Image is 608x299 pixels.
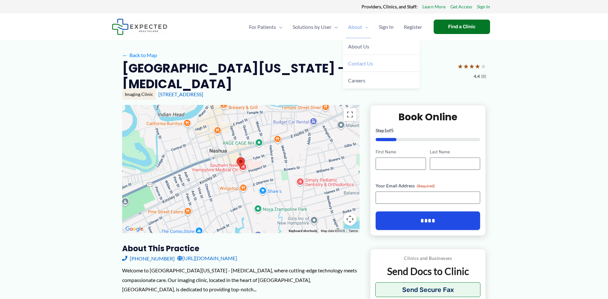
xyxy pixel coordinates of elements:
span: Map data ©2025 [321,229,345,233]
span: ★ [475,60,480,72]
span: For Patients [249,16,276,38]
span: 1 [384,128,387,133]
a: Find a Clinic [434,20,490,34]
a: Careers [343,72,420,89]
div: Imaging Clinic [122,89,156,100]
span: 4.4 [474,72,480,81]
span: Menu Toggle [276,16,282,38]
a: Sign In [477,3,490,11]
span: Sign In [379,16,394,38]
span: About [348,16,362,38]
p: Step of [376,128,480,133]
img: Expected Healthcare Logo - side, dark font, small [112,19,167,35]
h2: Book Online [376,111,480,123]
span: Solutions by User [293,16,331,38]
span: 5 [391,128,394,133]
a: Contact Us [343,55,420,72]
a: [URL][DOMAIN_NAME] [177,253,237,263]
label: Last Name [430,149,480,155]
label: Your Email Address [376,183,480,189]
h3: About this practice [122,243,360,253]
a: AboutMenu Toggle [343,16,374,38]
a: Open this area in Google Maps (opens a new window) [124,225,145,233]
span: About Us [348,43,369,49]
a: Get Access [450,3,472,11]
span: Menu Toggle [331,16,338,38]
span: Register [404,16,422,38]
span: ★ [463,60,469,72]
span: ★ [457,60,463,72]
a: [STREET_ADDRESS] [158,91,203,97]
button: Keyboard shortcuts [289,229,317,233]
span: ★ [480,60,486,72]
p: Send Docs to Clinic [375,265,481,278]
span: Menu Toggle [362,16,369,38]
a: ←Back to Map [122,50,157,60]
span: (8) [481,72,486,81]
span: (Required) [417,184,435,188]
nav: Primary Site Navigation [244,16,427,38]
button: Map camera controls [344,213,356,226]
a: Register [399,16,427,38]
div: Welcome to [GEOGRAPHIC_DATA][US_STATE] - [MEDICAL_DATA], where cutting-edge technology meets comp... [122,266,360,294]
span: Careers [348,77,365,83]
span: ← [122,52,128,58]
label: First Name [376,149,426,155]
a: Terms [349,229,358,233]
button: Send Secure Fax [375,282,481,297]
h2: [GEOGRAPHIC_DATA][US_STATE] – [MEDICAL_DATA] [122,60,452,92]
button: Toggle fullscreen view [344,108,356,121]
a: Learn More [422,3,446,11]
p: Clinics and Businesses [375,254,481,262]
span: ★ [469,60,475,72]
a: [PHONE_NUMBER] [122,253,175,263]
strong: Providers, Clinics, and Staff: [362,4,418,9]
a: About Us [343,38,420,55]
a: For PatientsMenu Toggle [244,16,287,38]
a: Sign In [374,16,399,38]
span: Contact Us [348,60,373,66]
img: Google [124,225,145,233]
a: Solutions by UserMenu Toggle [287,16,343,38]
